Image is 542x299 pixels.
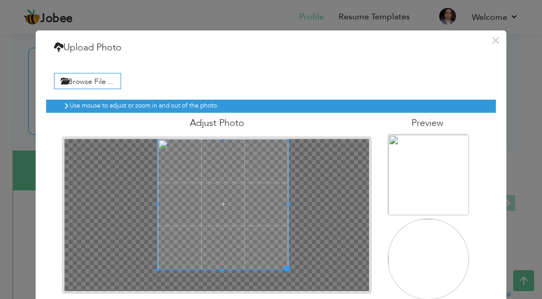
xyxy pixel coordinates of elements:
h4: Adjust Photo [62,118,372,129]
img: 5245f64c-a6d6-46a5-bc13-4a8f179ded83 [388,135,470,221]
button: × [487,32,504,49]
h6: Use mouse to adjust or zoom in and out of the photo. [70,102,474,109]
h4: Upload Photo [54,41,122,55]
label: Browse File ... [54,73,121,89]
h4: Preview [387,118,467,129]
